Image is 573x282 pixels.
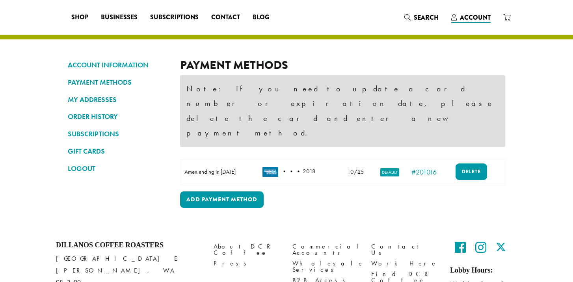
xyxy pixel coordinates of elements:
span: Businesses [101,13,138,22]
a: GIFT CARDS [68,145,168,158]
h4: Dillanos Coffee Roasters [56,241,202,250]
img: American Express [262,167,278,177]
a: MY ADDRESSES [68,93,168,106]
td: 10/25 [339,160,372,185]
span: Blog [253,13,269,22]
span: Contact [211,13,240,22]
a: Commercial Accounts [292,241,359,258]
h2: Payment Methods [180,58,505,72]
span: Account [460,13,491,22]
span: Subscriptions [150,13,199,22]
span: Search [414,13,439,22]
a: Press [214,258,281,269]
td: • • • 2018 [259,160,339,185]
a: ACCOUNT INFORMATION [68,58,168,72]
a: Delete [456,163,487,180]
h5: Lobby Hours: [450,266,517,275]
a: SUBSCRIPTIONS [68,127,168,141]
p: Note: If you need to update a card number or expiration date, please delete the card and enter a ... [186,82,499,141]
td: Amex ending in [DATE] [180,160,259,185]
a: Work Here [371,258,438,269]
nav: Account pages [68,58,168,210]
a: Add payment method [180,191,264,208]
a: Wholesale Services [292,258,359,275]
span: Shop [71,13,88,22]
a: #201016 [411,167,437,176]
a: ORDER HISTORY [68,110,168,123]
a: Contact Us [371,241,438,258]
a: PAYMENT METHODS [68,76,168,89]
a: LOGOUT [68,162,168,175]
a: About DCR Coffee [214,241,281,258]
a: Shop [65,11,95,24]
a: Search [398,11,445,24]
mark: Default [380,168,399,176]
